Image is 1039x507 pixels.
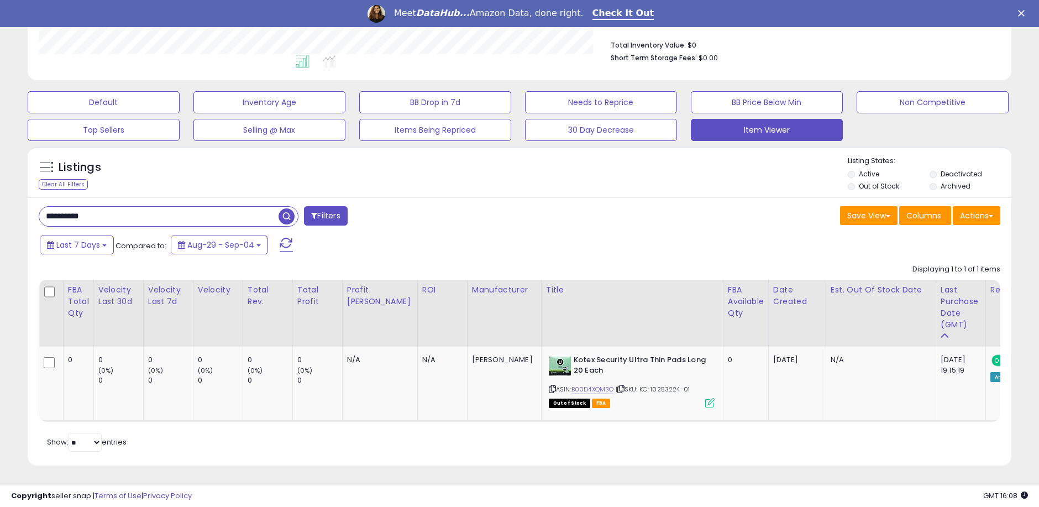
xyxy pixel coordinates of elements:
[98,284,139,307] div: Velocity Last 30d
[611,53,697,62] b: Short Term Storage Fees:
[347,355,409,365] div: N/A
[59,160,101,175] h5: Listings
[941,181,970,191] label: Archived
[198,366,213,375] small: (0%)
[11,490,51,501] strong: Copyright
[773,355,817,365] div: [DATE]
[248,355,292,365] div: 0
[193,91,345,113] button: Inventory Age
[859,181,899,191] label: Out of Stock
[592,399,611,408] span: FBA
[546,284,718,296] div: Title
[990,372,1029,382] div: Amazon AI
[422,355,459,365] div: N/A
[171,236,268,254] button: Aug-29 - Sep-04
[416,8,470,18] i: DataHub...
[899,206,951,225] button: Columns
[574,355,708,378] b: Kotex Security Ultra Thin Pads Long 20 Each
[368,5,385,23] img: Profile image for Georgie
[831,284,931,296] div: Est. Out Of Stock Date
[95,490,141,501] a: Terms of Use
[691,91,843,113] button: BB Price Below Min
[728,284,764,319] div: FBA Available Qty
[148,355,193,365] div: 0
[831,355,927,365] p: N/A
[143,490,192,501] a: Privacy Policy
[472,355,533,365] div: [PERSON_NAME]
[592,8,654,20] a: Check It Out
[297,355,342,365] div: 0
[359,119,511,141] button: Items Being Repriced
[11,491,192,501] div: seller snap | |
[40,236,114,254] button: Last 7 Days
[28,91,180,113] button: Default
[148,366,164,375] small: (0%)
[248,366,263,375] small: (0%)
[116,241,166,251] span: Compared to:
[28,119,180,141] button: Top Sellers
[39,179,88,190] div: Clear All Filters
[297,375,342,385] div: 0
[148,375,193,385] div: 0
[525,119,677,141] button: 30 Day Decrease
[68,284,89,319] div: FBA Total Qty
[906,210,941,221] span: Columns
[198,355,243,365] div: 0
[248,375,292,385] div: 0
[549,399,590,408] span: All listings that are currently out of stock and unavailable for purchase on Amazon
[611,40,686,50] b: Total Inventory Value:
[611,38,993,51] li: $0
[549,355,715,406] div: ASIN:
[297,284,338,307] div: Total Profit
[422,284,463,296] div: ROI
[68,355,85,365] div: 0
[848,156,1011,166] p: Listing States:
[616,385,690,394] span: | SKU: KC-10253224-01
[941,355,977,375] div: [DATE] 19:15:19
[472,284,537,296] div: Manufacturer
[297,366,313,375] small: (0%)
[840,206,898,225] button: Save View
[993,356,1006,365] span: ON
[198,375,243,385] div: 0
[98,366,114,375] small: (0%)
[198,284,238,296] div: Velocity
[98,355,143,365] div: 0
[857,91,1009,113] button: Non Competitive
[691,119,843,141] button: Item Viewer
[394,8,584,19] div: Meet Amazon Data, done right.
[859,169,879,179] label: Active
[1018,10,1029,17] div: Close
[953,206,1000,225] button: Actions
[347,284,413,307] div: Profit [PERSON_NAME]
[98,375,143,385] div: 0
[549,355,571,377] img: 41hW2yM9MmL._SL40_.jpg
[193,119,345,141] button: Selling @ Max
[990,284,1033,296] div: Repricing
[148,284,188,307] div: Velocity Last 7d
[728,355,760,365] div: 0
[187,239,254,250] span: Aug-29 - Sep-04
[571,385,614,394] a: B00D4XQM3O
[359,91,511,113] button: BB Drop in 7d
[773,284,821,307] div: Date Created
[912,264,1000,275] div: Displaying 1 to 1 of 1 items
[304,206,347,226] button: Filters
[941,169,982,179] label: Deactivated
[56,239,100,250] span: Last 7 Days
[248,284,288,307] div: Total Rev.
[983,490,1028,501] span: 2025-09-12 16:08 GMT
[699,53,718,63] span: $0.00
[941,284,981,331] div: Last Purchase Date (GMT)
[525,91,677,113] button: Needs to Reprice
[47,437,127,447] span: Show: entries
